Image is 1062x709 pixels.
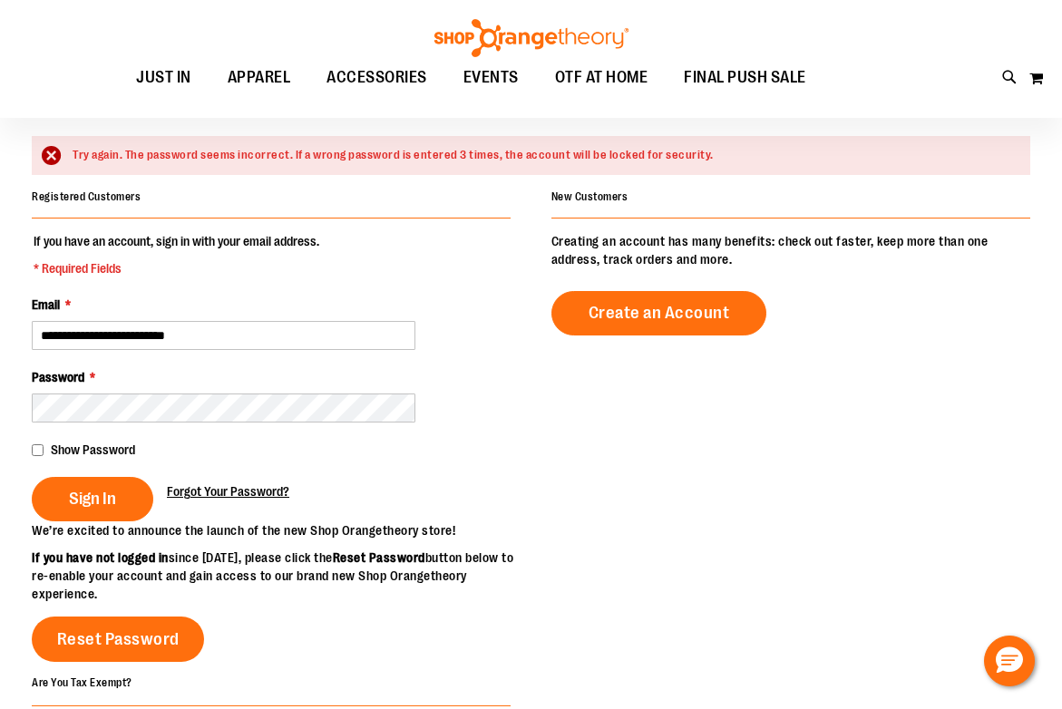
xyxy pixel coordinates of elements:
span: OTF AT HOME [555,57,648,98]
div: Try again. The password seems incorrect. If a wrong password is entered 3 times, the account will... [73,147,1012,164]
a: OTF AT HOME [537,57,667,99]
span: Forgot Your Password? [167,484,289,499]
span: * Required Fields [34,259,319,277]
strong: If you have not logged in [32,550,169,565]
span: JUST IN [136,57,191,98]
span: Show Password [51,442,135,457]
a: JUST IN [118,57,209,99]
a: FINAL PUSH SALE [666,57,824,99]
a: EVENTS [445,57,537,99]
span: EVENTS [463,57,519,98]
p: since [DATE], please click the button below to re-enable your account and gain access to our bran... [32,549,531,603]
a: Reset Password [32,617,204,662]
span: Create an Account [589,303,730,323]
strong: Are You Tax Exempt? [32,676,132,689]
a: Forgot Your Password? [167,482,289,500]
strong: New Customers [551,190,628,203]
button: Sign In [32,477,153,521]
p: Creating an account has many benefits: check out faster, keep more than one address, track orders... [551,232,1030,268]
strong: Registered Customers [32,190,141,203]
a: APPAREL [209,57,309,99]
button: Hello, have a question? Let’s chat. [984,636,1035,686]
span: FINAL PUSH SALE [684,57,806,98]
a: ACCESSORIES [308,57,445,99]
legend: If you have an account, sign in with your email address. [32,232,321,277]
p: We’re excited to announce the launch of the new Shop Orangetheory store! [32,521,531,539]
span: Email [32,297,60,312]
span: Reset Password [57,629,180,649]
span: Password [32,370,84,384]
img: Shop Orangetheory [432,19,631,57]
strong: Reset Password [333,550,425,565]
span: Sign In [69,489,116,509]
span: APPAREL [228,57,291,98]
span: ACCESSORIES [326,57,427,98]
a: Create an Account [551,291,767,335]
